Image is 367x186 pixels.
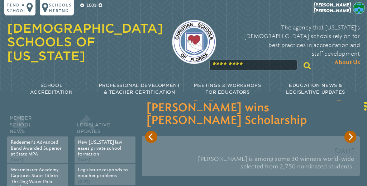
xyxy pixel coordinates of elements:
[145,131,157,143] button: Previous
[334,148,354,154] span: [DATE]
[78,167,128,178] a: Legislature responds to voucher problems
[344,131,357,143] button: Next
[7,113,68,136] h2: Member School News
[286,83,345,94] span: Education News & Legislative Updates
[78,158,90,162] span: [DATE]
[99,83,180,94] span: Professional Development & Teacher Certification
[225,23,359,68] p: The agency that [US_STATE]’s [DEMOGRAPHIC_DATA] schools rely on for best practices in accreditati...
[7,21,163,64] a: [DEMOGRAPHIC_DATA] Schools of [US_STATE]
[78,179,90,184] span: [DATE]
[353,2,365,14] img: 58db24a59ad9dcada04dde22fd220882
[49,2,72,13] p: Schools Hiring
[334,59,360,68] span: About Us
[78,139,122,157] a: New [US_STATE] law eases private school formation
[314,2,351,13] span: [PERSON_NAME] [PERSON_NAME]
[194,83,261,94] span: Meetings & Workshops for Educators
[147,153,354,172] p: [PERSON_NAME] is among some 30 winners world-wide selected from 2,750 nominated students.
[75,113,135,136] h2: Legislative Updates
[146,89,355,127] h3: Cambridge [DEMOGRAPHIC_DATA][PERSON_NAME] wins [PERSON_NAME] Scholarship
[172,20,216,64] img: csf-logo-web-colors.png
[11,139,62,157] a: Redeemer’s Advanced Band Awarded Superior at State MPA
[6,2,26,13] p: Find a school
[30,83,72,94] span: School Accreditation
[11,158,23,162] span: [DATE]
[85,2,97,9] p: 100%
